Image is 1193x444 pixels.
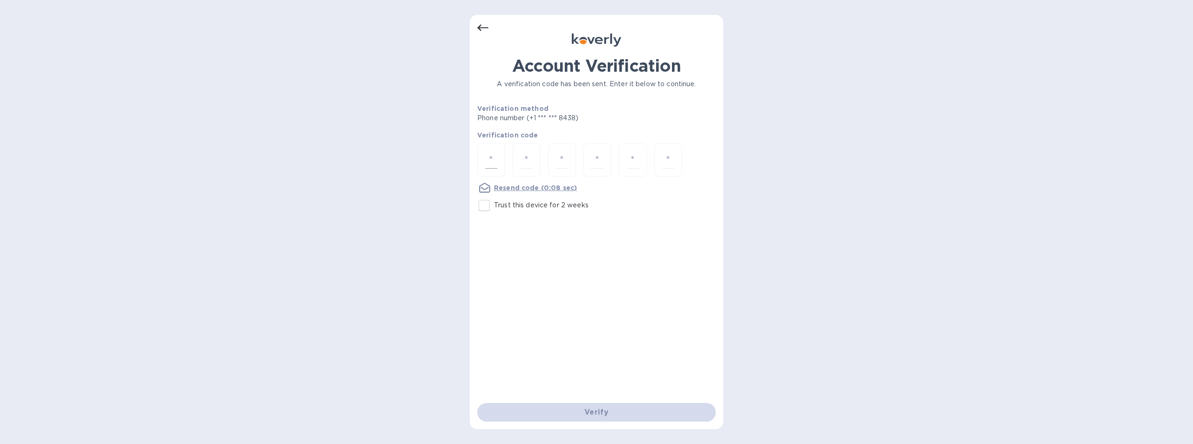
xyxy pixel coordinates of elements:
p: Trust this device for 2 weeks [494,200,589,210]
b: Verification method [477,105,549,112]
p: Verification code [477,130,716,140]
p: A verification code has been sent. Enter it below to continue. [477,79,716,89]
u: Resend code (0:08 sec) [494,184,577,191]
h1: Account Verification [477,56,716,75]
p: Phone number (+1 *** *** 8438) [477,113,650,123]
